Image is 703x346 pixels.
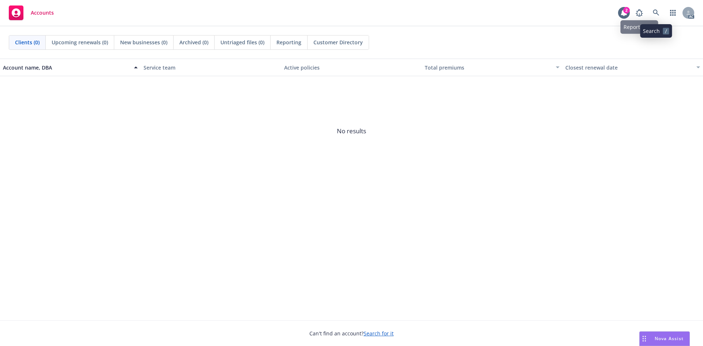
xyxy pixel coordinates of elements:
[666,5,680,20] a: Switch app
[144,64,278,71] div: Service team
[6,3,57,23] a: Accounts
[31,10,54,16] span: Accounts
[15,38,40,46] span: Clients (0)
[309,330,394,337] span: Can't find an account?
[364,330,394,337] a: Search for it
[632,5,647,20] a: Report a Bug
[281,59,422,76] button: Active policies
[565,64,692,71] div: Closest renewal date
[649,5,663,20] a: Search
[422,59,562,76] button: Total premiums
[276,38,301,46] span: Reporting
[655,335,684,342] span: Nova Assist
[562,59,703,76] button: Closest renewal date
[284,64,419,71] div: Active policies
[639,331,690,346] button: Nova Assist
[179,38,208,46] span: Archived (0)
[425,64,551,71] div: Total premiums
[220,38,264,46] span: Untriaged files (0)
[640,332,649,346] div: Drag to move
[623,7,630,14] div: 2
[120,38,167,46] span: New businesses (0)
[313,38,363,46] span: Customer Directory
[52,38,108,46] span: Upcoming renewals (0)
[3,64,130,71] div: Account name, DBA
[141,59,281,76] button: Service team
